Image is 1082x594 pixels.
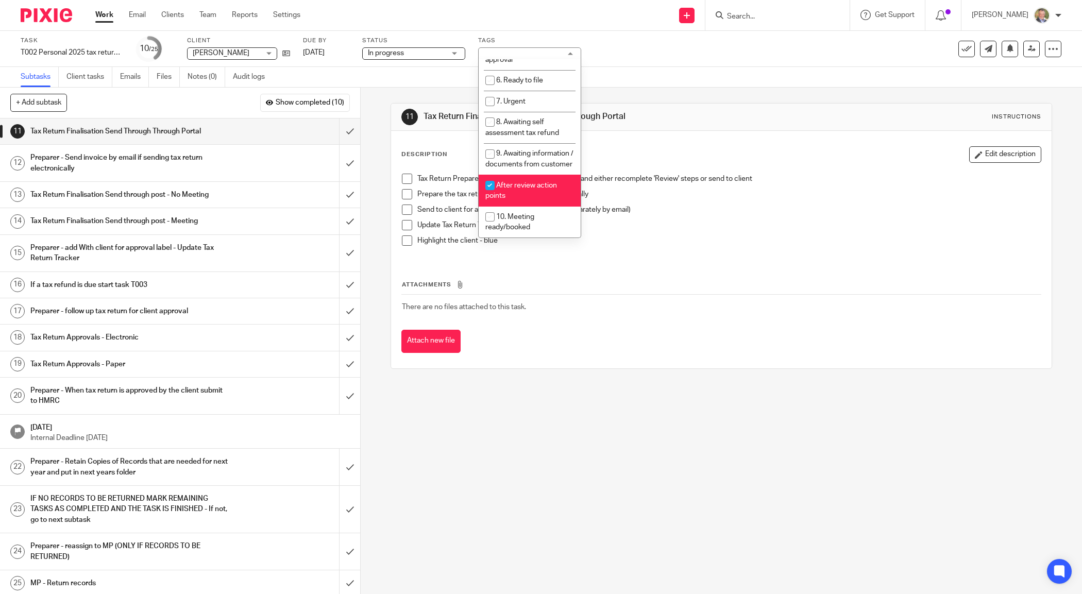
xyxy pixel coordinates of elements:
a: Clients [161,10,184,20]
a: Files [157,67,180,87]
label: Tags [478,37,581,45]
p: Highlight the client - blue [417,235,1040,246]
div: 16 [10,278,25,292]
div: 11 [401,109,418,125]
p: Internal Deadline [DATE] [30,433,350,443]
span: 8. Awaiting self assessment tax refund [485,118,559,137]
button: Attach new file [401,330,461,353]
span: 5. With client for approval [485,45,549,63]
span: 9. Awaiting information / documents from customer [485,150,573,168]
a: Settings [273,10,300,20]
h1: Tax Return Finalisation Send through post - No Meeting [30,187,229,202]
a: Emails [120,67,149,87]
h1: Preparer - When tax return is approved by the client submit to HMRC [30,383,229,409]
h1: Preparer - Retain Copies of Records that are needed for next year and put in next years folder [30,454,229,480]
a: Team [199,10,216,20]
div: 13 [10,188,25,202]
img: Pixie [21,8,72,22]
span: Attachments [402,282,451,287]
span: [PERSON_NAME] [193,49,249,57]
span: In progress [368,49,404,57]
h1: Preparer - Send invoice by email if sending tax return electronically [30,150,229,176]
div: 10 [140,43,158,55]
div: 11 [10,124,25,139]
div: Instructions [992,113,1041,121]
span: [DATE] [303,49,325,56]
span: There are no files attached to this task. [402,303,526,311]
p: Prepare the tax return pack to send out electronically [417,189,1040,199]
h1: Tax Return Finalisation Send Through Through Portal [424,111,743,122]
div: 17 [10,304,25,318]
h1: If a tax refund is due start task T003 [30,277,229,293]
a: Subtasks [21,67,59,87]
h1: [DATE] [30,420,350,433]
p: Tax Return Preparer to complete any review points and either recomplete 'Review' steps or send to... [417,174,1040,184]
h1: Tax Return Approvals - Paper [30,357,229,372]
p: Description [401,150,447,159]
label: Task [21,37,124,45]
p: Update Tax Return Tracker [417,220,1040,230]
a: Client tasks [66,67,112,87]
span: After review action points [485,182,557,200]
span: 7. Urgent [496,98,526,105]
img: High%20Res%20Andrew%20Price%20Accountants_Poppy%20Jakes%20photography-1109.jpg [1034,7,1050,24]
label: Client [187,37,290,45]
div: 25 [10,576,25,590]
span: 6. Ready to file [496,77,543,84]
label: Due by [303,37,349,45]
button: + Add subtask [10,94,67,111]
div: T002 Personal 2025 tax return (non recurring) [21,47,124,58]
button: Edit description [969,146,1041,163]
h1: Preparer - add With client for approval label - Update Tax Return Tracker [30,240,229,266]
h1: MP - Return records [30,575,229,591]
h1: Tax Return Finalisation Send through post - Meeting [30,213,229,229]
h1: IF NO RECORDS TO BE RETURNED MARK REMAINING TASKS AS COMPLETED AND THE TASK IS FINISHED - If not,... [30,491,229,528]
div: 18 [10,330,25,345]
span: 10. Meeting ready/booked [485,213,534,231]
p: [PERSON_NAME] [972,10,1028,20]
div: 19 [10,357,25,371]
div: 15 [10,246,25,260]
span: Get Support [875,11,915,19]
div: 12 [10,156,25,171]
div: 20 [10,388,25,403]
div: 14 [10,214,25,229]
small: /25 [149,46,158,52]
a: Audit logs [233,67,273,87]
h1: Preparer - reassign to MP (ONLY IF RECORDS TO BE RETURNED) [30,538,229,565]
a: Reports [232,10,258,20]
button: Show completed (10) [260,94,350,111]
div: 22 [10,460,25,474]
input: Search [726,12,819,22]
span: Show completed (10) [276,99,344,107]
p: Send to client for approval (note the bill is sent separately by email) [417,205,1040,215]
h1: Preparer - follow up tax return for client approval [30,303,229,319]
div: 23 [10,502,25,517]
div: 24 [10,545,25,559]
a: Work [95,10,113,20]
h1: Tax Return Finalisation Send Through Through Portal [30,124,229,139]
a: Email [129,10,146,20]
a: Notes (0) [188,67,225,87]
h1: Tax Return Approvals - Electronic [30,330,229,345]
label: Status [362,37,465,45]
